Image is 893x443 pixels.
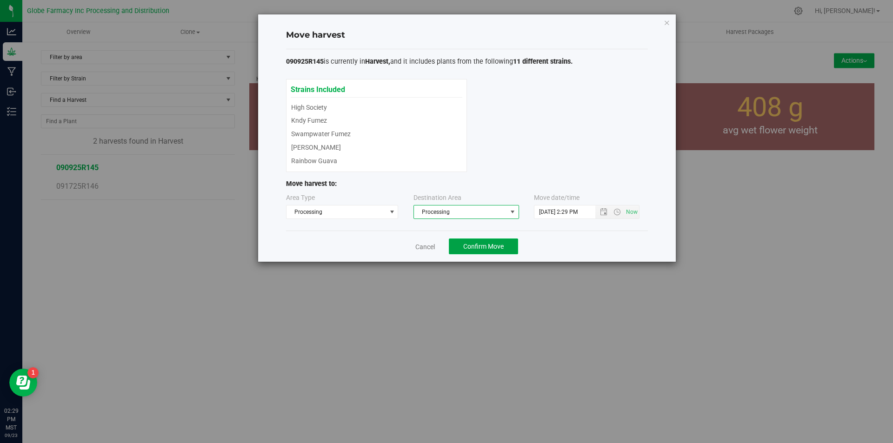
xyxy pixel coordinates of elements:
a: Cancel [415,242,435,251]
span: Set Current date [624,205,640,219]
label: Destination Area [413,193,461,203]
span: Strains Included [291,80,345,94]
label: Move date/time [534,193,580,203]
span: Confirm Move [463,243,504,250]
button: Confirm Move [449,238,518,254]
span: 11 different strains. [513,58,573,66]
iframe: Resource center [9,369,37,397]
span: Processing [414,205,507,218]
span: 090925R145 [286,58,324,66]
h4: Move harvest [286,29,648,41]
iframe: Resource center unread badge [27,367,39,378]
label: Area Type [286,193,315,203]
span: Move harvest to: [286,180,337,188]
p: is currently in and it includes plants from the following [286,57,648,67]
span: Harvest, [365,58,390,66]
span: Open the date view [596,208,612,216]
span: Open the time view [609,208,625,216]
span: Processing [287,205,387,218]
